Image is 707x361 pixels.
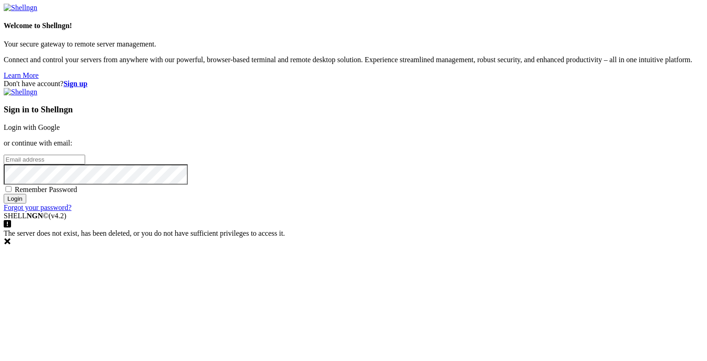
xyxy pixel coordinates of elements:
span: Remember Password [15,186,77,193]
a: Sign up [64,80,87,87]
p: or continue with email: [4,139,703,147]
span: SHELL © [4,212,66,220]
input: Email address [4,155,85,164]
div: Don't have account? [4,80,703,88]
b: NGN [27,212,43,220]
a: Learn More [4,71,39,79]
img: Shellngn [4,88,37,96]
div: The server does not exist, has been deleted, or you do not have sufficient privileges to access it. [4,229,703,247]
span: 4.2.0 [49,212,67,220]
h3: Sign in to Shellngn [4,105,703,115]
p: Your secure gateway to remote server management. [4,40,703,48]
input: Login [4,194,26,204]
h4: Welcome to Shellngn! [4,22,703,30]
img: Shellngn [4,4,37,12]
a: Login with Google [4,123,60,131]
a: Forgot your password? [4,204,71,211]
p: Connect and control your servers from anywhere with our powerful, browser-based terminal and remo... [4,56,703,64]
input: Remember Password [6,186,12,192]
div: Dismiss this notification [4,238,703,247]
